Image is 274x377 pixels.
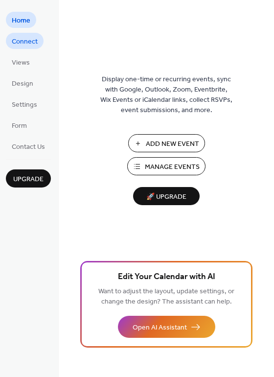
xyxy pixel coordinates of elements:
button: Open AI Assistant [118,316,215,338]
span: Views [12,58,30,68]
a: Design [6,75,39,91]
span: Contact Us [12,142,45,152]
span: Want to adjust the layout, update settings, or change the design? The assistant can help. [98,285,234,308]
span: Design [12,79,33,89]
a: Connect [6,33,44,49]
button: Manage Events [127,157,205,175]
a: Settings [6,96,43,112]
span: 🚀 Upgrade [139,190,194,204]
button: Upgrade [6,169,51,188]
span: Open AI Assistant [133,323,187,333]
span: Connect [12,37,38,47]
span: Settings [12,100,37,110]
button: 🚀 Upgrade [133,187,200,205]
span: Display one-time or recurring events, sync with Google, Outlook, Zoom, Eventbrite, Wix Events or ... [100,74,232,116]
a: Home [6,12,36,28]
span: Home [12,16,30,26]
button: Add New Event [128,134,205,152]
a: Views [6,54,36,70]
span: Add New Event [146,139,199,149]
span: Edit Your Calendar with AI [118,270,215,284]
a: Form [6,117,33,133]
span: Manage Events [145,162,200,172]
a: Contact Us [6,138,51,154]
span: Upgrade [13,174,44,185]
span: Form [12,121,27,131]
